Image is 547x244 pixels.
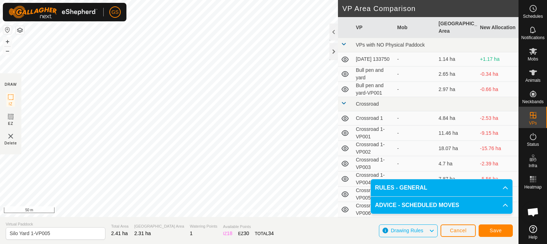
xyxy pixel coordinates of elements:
[190,230,193,236] span: 1
[397,86,433,93] div: -
[441,224,476,237] button: Cancel
[375,201,459,209] span: ADVICE - SCHEDULED MOVES
[371,197,512,214] p-accordion-header: ADVICE - SCHEDULED MOVES
[244,230,249,236] span: 30
[342,4,519,13] h2: VP Area Comparison
[371,179,512,196] p-accordion-header: RULES - GENERAL
[231,208,258,214] a: Privacy Policy
[8,121,14,126] span: EZ
[450,228,467,233] span: Cancel
[528,57,538,61] span: Mobs
[9,6,98,18] img: Gallagher Logo
[436,217,477,233] td: 10.38 ha
[436,126,477,141] td: 11.46 ha
[524,185,542,189] span: Heatmap
[436,17,477,38] th: [GEOGRAPHIC_DATA] Area
[477,67,519,82] td: -0.34 ha
[477,217,519,233] td: -8.07 ha
[353,82,394,97] td: Bull pen and yard-VP001
[397,160,433,168] div: -
[527,142,539,147] span: Status
[356,101,379,107] span: Crossroad
[111,230,128,236] span: 2.41 ha
[528,235,537,239] span: Help
[6,221,105,227] span: Virtual Paddock
[356,42,425,48] span: VPs with NO Physical Paddock
[5,140,17,146] span: Delete
[3,37,12,46] button: +
[3,47,12,55] button: –
[477,17,519,38] th: New Allocation
[5,82,17,87] div: DRAW
[353,156,394,171] td: Crossroad 1-VP003
[223,230,232,237] div: IZ
[477,126,519,141] td: -9.15 ha
[436,67,477,82] td: 2.65 ha
[436,111,477,126] td: 4.84 ha
[479,224,513,237] button: Save
[111,223,129,229] span: Total Area
[397,55,433,63] div: -
[523,14,543,18] span: Schedules
[353,111,394,126] td: Crossroad 1
[394,17,436,38] th: Mob
[353,217,394,233] td: Crossroad 1-VP007
[353,202,394,217] td: Crossroad 1-VP006
[353,126,394,141] td: Crossroad 1-VP001
[525,78,541,83] span: Animals
[353,171,394,187] td: Crossroad 1-VP004
[223,224,273,230] span: Available Points
[353,141,394,156] td: Crossroad 1-VP002
[529,121,537,125] span: VPs
[134,230,151,236] span: 2.31 ha
[227,230,233,236] span: 18
[134,223,184,229] span: [GEOGRAPHIC_DATA] Area
[9,101,13,107] span: IZ
[477,52,519,67] td: +1.17 ha
[375,184,427,192] span: RULES - GENERAL
[519,222,547,242] a: Help
[255,230,274,237] div: TOTAL
[190,223,217,229] span: Watering Points
[6,132,15,140] img: VP
[397,145,433,152] div: -
[477,156,519,171] td: -2.39 ha
[528,164,537,168] span: Infra
[436,82,477,97] td: 2.97 ha
[477,141,519,156] td: -15.76 ha
[266,208,287,214] a: Contact Us
[353,52,394,67] td: [DATE] 133750
[353,187,394,202] td: Crossroad 1-VP005
[477,171,519,187] td: -5.56 ha
[268,230,274,236] span: 34
[521,36,545,40] span: Notifications
[353,17,394,38] th: VP
[477,111,519,126] td: -2.53 ha
[238,230,249,237] div: EZ
[16,26,24,35] button: Map Layers
[391,228,423,233] span: Drawing Rules
[3,26,12,34] button: Reset Map
[436,52,477,67] td: 1.14 ha
[490,228,502,233] span: Save
[436,171,477,187] td: 7.87 ha
[436,141,477,156] td: 18.07 ha
[353,67,394,82] td: Bull pen and yard
[397,115,433,122] div: -
[397,175,433,183] div: -
[397,70,433,78] div: -
[111,9,119,16] span: GS
[522,201,544,223] div: Open chat
[477,82,519,97] td: -0.66 ha
[397,129,433,137] div: -
[522,100,543,104] span: Neckbands
[436,156,477,171] td: 4.7 ha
